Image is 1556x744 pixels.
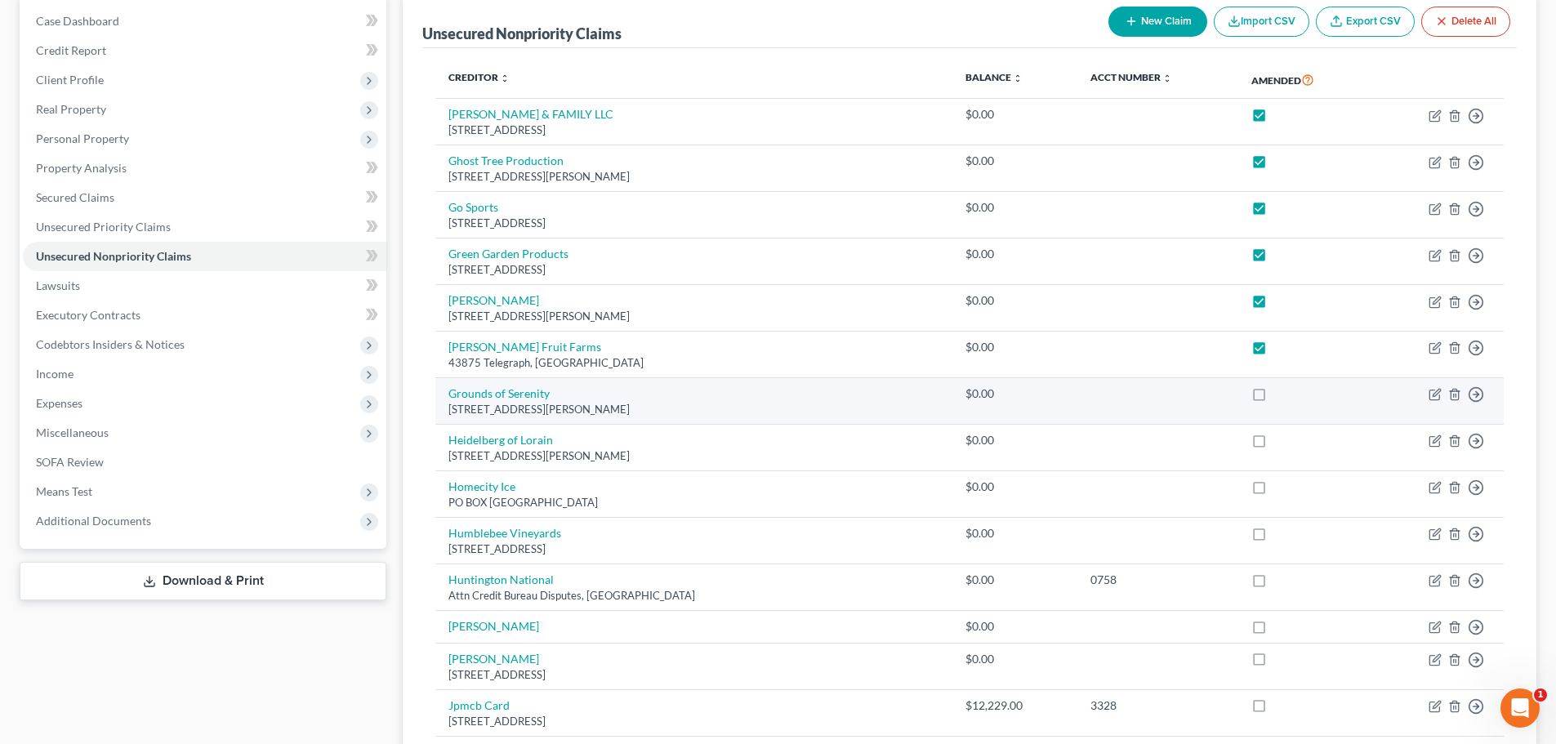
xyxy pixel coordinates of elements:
[36,43,106,57] span: Credit Report
[448,714,939,729] div: [STREET_ADDRESS]
[965,199,1064,216] div: $0.00
[965,572,1064,588] div: $0.00
[448,309,939,324] div: [STREET_ADDRESS][PERSON_NAME]
[23,212,386,242] a: Unsecured Priority Claims
[1108,7,1207,37] button: New Claim
[448,479,515,493] a: Homecity Ice
[1500,688,1540,728] iframe: Intercom live chat
[965,385,1064,402] div: $0.00
[36,249,191,263] span: Unsecured Nonpriority Claims
[23,271,386,301] a: Lawsuits
[448,448,939,464] div: [STREET_ADDRESS][PERSON_NAME]
[36,367,74,381] span: Income
[448,216,939,231] div: [STREET_ADDRESS]
[23,301,386,330] a: Executory Contracts
[422,24,622,43] div: Unsecured Nonpriority Claims
[36,308,140,322] span: Executory Contracts
[448,71,510,83] a: Creditor unfold_more
[965,246,1064,262] div: $0.00
[23,183,386,212] a: Secured Claims
[23,7,386,36] a: Case Dashboard
[448,541,939,557] div: [STREET_ADDRESS]
[1534,688,1547,702] span: 1
[965,339,1064,355] div: $0.00
[23,242,386,271] a: Unsecured Nonpriority Claims
[23,448,386,477] a: SOFA Review
[1162,74,1172,83] i: unfold_more
[36,484,92,498] span: Means Test
[36,337,185,351] span: Codebtors Insiders & Notices
[448,495,939,510] div: PO BOX [GEOGRAPHIC_DATA]
[448,200,498,214] a: Go Sports
[23,36,386,65] a: Credit Report
[36,14,119,28] span: Case Dashboard
[36,102,106,116] span: Real Property
[20,562,386,600] a: Download & Print
[1238,61,1371,99] th: Amended
[448,262,939,278] div: [STREET_ADDRESS]
[1421,7,1510,37] button: Delete All
[965,618,1064,635] div: $0.00
[1090,71,1172,83] a: Acct Number unfold_more
[965,651,1064,667] div: $0.00
[36,131,129,145] span: Personal Property
[500,74,510,83] i: unfold_more
[448,433,553,447] a: Heidelberg of Lorain
[448,293,539,307] a: [PERSON_NAME]
[448,247,568,261] a: Green Garden Products
[965,106,1064,123] div: $0.00
[448,107,613,121] a: [PERSON_NAME] & FAMILY LLC
[1013,74,1023,83] i: unfold_more
[965,525,1064,541] div: $0.00
[36,220,171,234] span: Unsecured Priority Claims
[1214,7,1309,37] button: Import CSV
[965,432,1064,448] div: $0.00
[448,355,939,371] div: 43875 Telegraph, [GEOGRAPHIC_DATA]
[23,154,386,183] a: Property Analysis
[36,161,127,175] span: Property Analysis
[36,396,82,410] span: Expenses
[36,278,80,292] span: Lawsuits
[1090,697,1226,714] div: 3328
[36,73,104,87] span: Client Profile
[36,425,109,439] span: Miscellaneous
[1316,7,1415,37] a: Export CSV
[965,479,1064,495] div: $0.00
[448,572,554,586] a: Huntington National
[448,402,939,417] div: [STREET_ADDRESS][PERSON_NAME]
[448,340,601,354] a: [PERSON_NAME] Fruit Farms
[448,386,550,400] a: Grounds of Serenity
[448,652,539,666] a: [PERSON_NAME]
[448,526,561,540] a: Humblebee Vineyards
[448,588,939,604] div: Attn Credit Bureau Disputes, [GEOGRAPHIC_DATA]
[448,169,939,185] div: [STREET_ADDRESS][PERSON_NAME]
[965,292,1064,309] div: $0.00
[448,667,939,683] div: [STREET_ADDRESS]
[36,455,104,469] span: SOFA Review
[36,514,151,528] span: Additional Documents
[1090,572,1226,588] div: 0758
[965,153,1064,169] div: $0.00
[965,697,1064,714] div: $12,229.00
[448,698,510,712] a: Jpmcb Card
[965,71,1023,83] a: Balance unfold_more
[448,154,564,167] a: Ghost Tree Production
[448,123,939,138] div: [STREET_ADDRESS]
[36,190,114,204] span: Secured Claims
[448,619,539,633] a: [PERSON_NAME]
